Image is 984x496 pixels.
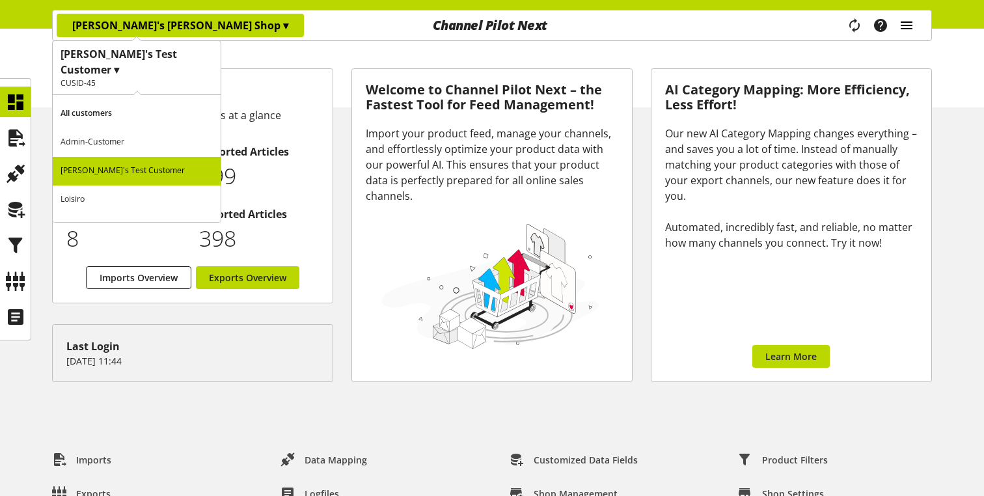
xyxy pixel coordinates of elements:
h2: Exported Articles [199,206,318,222]
a: Imports Overview [86,266,191,289]
div: Our new AI Category Mapping changes everything – and saves you a lot of time. Instead of manually... [665,126,918,251]
p: 8 [66,222,185,255]
p: All customers [53,100,221,128]
a: Exports Overview [196,266,299,289]
span: Data Mapping [305,453,367,467]
span: Imports [76,453,111,467]
p: subaccount peter [53,214,221,243]
p: 398 [199,222,318,255]
a: Learn More [752,345,830,368]
span: Imports Overview [100,271,178,284]
div: Import your product feed, manage your channels, and effortlessly optimize your product data with ... [366,126,618,204]
span: Customized Data Fields [534,453,638,467]
a: Imports [42,448,122,471]
h1: [PERSON_NAME]'s Test Customer ▾ [61,46,213,77]
a: Product Filters [728,448,838,471]
p: Admin-Customer [53,128,221,157]
img: 78e1b9dcff1e8392d83655fcfc870417.svg [379,220,602,351]
span: Learn More [765,350,817,363]
p: [PERSON_NAME]'s Test Customer [53,157,221,186]
a: Customized Data Fields [499,448,648,471]
h2: [DATE] is [DATE] [72,40,932,55]
nav: main navigation [52,10,932,41]
span: Product Filters [762,453,828,467]
p: Loisiro [53,186,221,214]
span: Exports Overview [209,271,286,284]
a: Data Mapping [270,448,377,471]
div: Last Login [66,338,319,354]
p: [DATE] 11:44 [66,354,319,368]
h2: Imported Articles [199,144,318,159]
h3: Welcome to Channel Pilot Next – the Fastest Tool for Feed Management! [366,83,618,112]
span: ▾ [283,18,288,33]
p: 199 [199,159,318,193]
h2: CUSID-45 [61,77,213,89]
p: [PERSON_NAME]'s [PERSON_NAME] Shop [72,18,288,33]
h3: AI Category Mapping: More Efficiency, Less Effort! [665,83,918,112]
